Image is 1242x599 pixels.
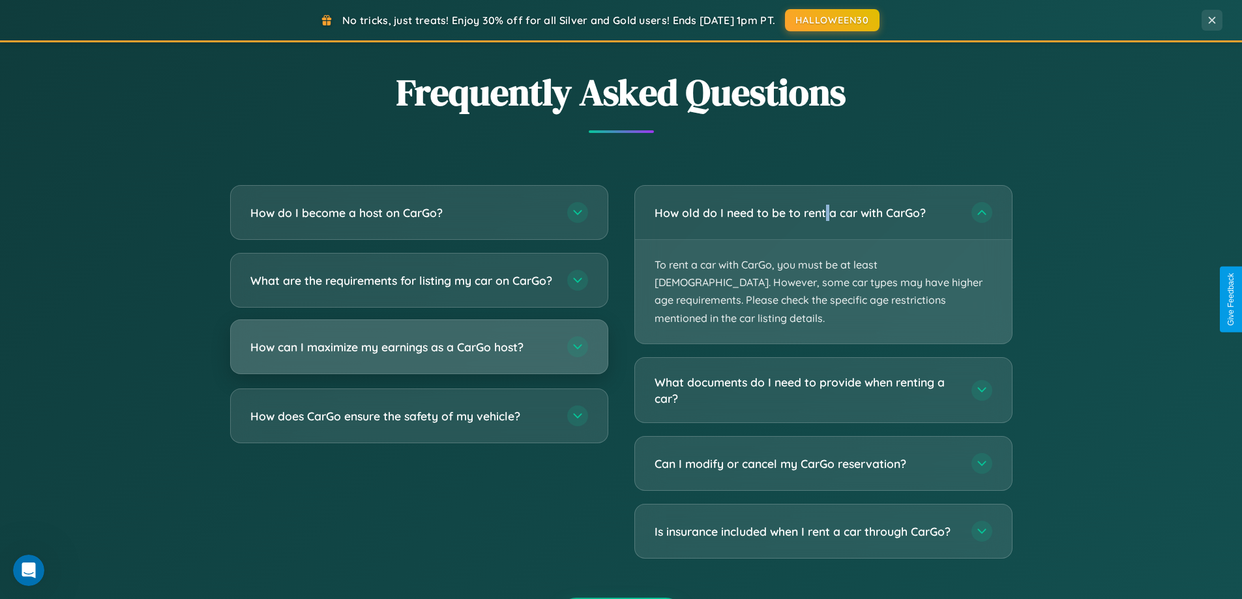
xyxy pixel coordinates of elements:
[250,339,554,355] h3: How can I maximize my earnings as a CarGo host?
[655,456,958,472] h3: Can I modify or cancel my CarGo reservation?
[1226,273,1235,326] div: Give Feedback
[635,240,1012,343] p: To rent a car with CarGo, you must be at least [DEMOGRAPHIC_DATA]. However, some car types may ha...
[342,14,775,27] span: No tricks, just treats! Enjoy 30% off for all Silver and Gold users! Ends [DATE] 1pm PT.
[250,408,554,424] h3: How does CarGo ensure the safety of my vehicle?
[250,205,554,221] h3: How do I become a host on CarGo?
[250,272,554,289] h3: What are the requirements for listing my car on CarGo?
[230,67,1013,117] h2: Frequently Asked Questions
[655,205,958,221] h3: How old do I need to be to rent a car with CarGo?
[785,9,880,31] button: HALLOWEEN30
[655,374,958,406] h3: What documents do I need to provide when renting a car?
[655,523,958,540] h3: Is insurance included when I rent a car through CarGo?
[13,555,44,586] iframe: Intercom live chat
